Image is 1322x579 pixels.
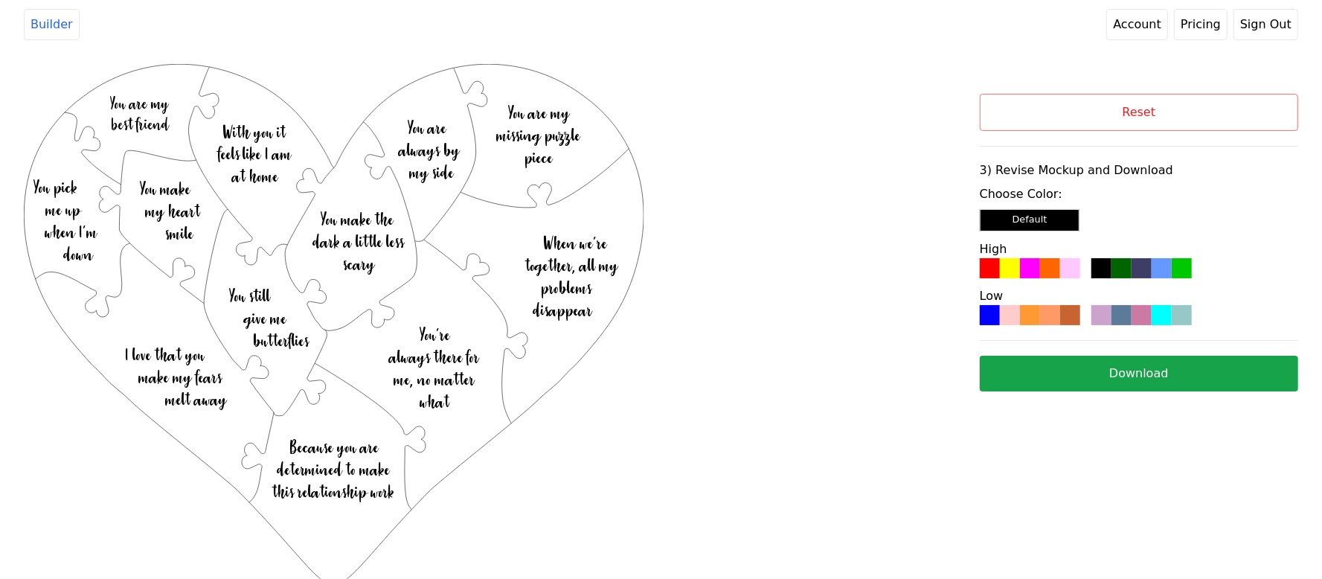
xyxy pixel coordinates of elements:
[231,165,279,188] text: at home
[980,242,1007,256] label: High
[980,94,1298,131] button: Reset
[1233,9,1298,40] button: Sign Out
[398,138,461,161] text: always by
[509,101,571,124] text: You are my
[165,388,228,411] text: melt away
[544,231,608,255] text: When we’re
[980,161,1298,179] label: 3) Revise Mockup and Download
[223,121,286,144] text: With you it
[524,254,619,277] text: together, all my
[145,199,201,223] text: my heart
[254,329,311,352] text: butterflies
[165,222,194,245] text: smile
[33,176,77,199] text: You pick
[243,307,287,330] text: give me
[394,368,476,391] text: me, no matter
[408,116,447,139] text: You are
[980,185,1298,203] label: Choose Color:
[321,208,394,231] text: You make the
[533,298,593,322] text: disappear
[63,243,94,266] text: down
[272,481,394,504] text: this relationship work
[541,276,593,299] text: problems
[312,230,405,253] text: dark a little less
[138,365,223,388] text: make my fears
[1013,214,1047,225] small: Default
[45,220,98,243] text: when I’m
[1174,9,1228,40] a: Pricing
[141,177,192,200] text: You make
[420,391,450,414] text: what
[389,346,481,369] text: always there for
[110,93,170,114] text: You are my
[289,436,379,459] text: Because you are
[497,124,582,147] text: missing puzzle
[24,9,80,40] a: Builder
[343,252,376,275] text: scary
[125,343,205,366] text: I love that you
[525,146,554,169] text: piece
[1106,9,1168,40] a: Account
[277,458,391,482] text: determined to make
[45,198,83,221] text: me up
[111,114,170,135] text: best friend
[410,161,455,184] text: my side
[980,289,1004,303] label: Low
[229,284,272,307] text: You still
[980,356,1298,391] button: Download
[216,143,293,166] text: feels like I am
[420,324,451,347] text: You’re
